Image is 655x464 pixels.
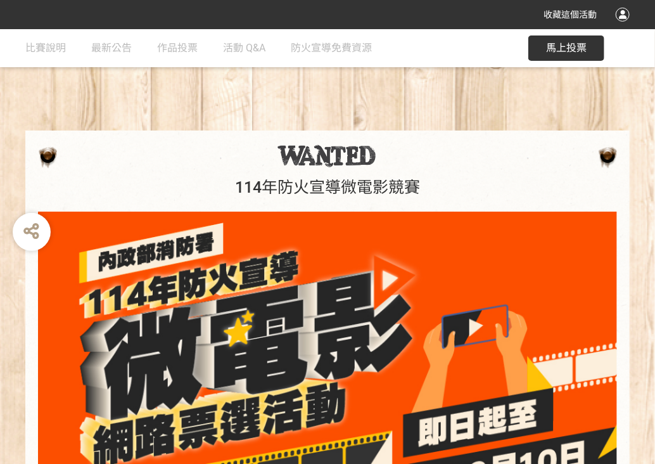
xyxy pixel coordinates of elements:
[546,42,587,54] span: 馬上投票
[223,29,265,67] a: 活動 Q&A
[223,42,265,54] span: 活動 Q&A
[291,42,372,54] span: 防火宣導免費資源
[38,178,617,197] h1: 114年防火宣導微電影競賽
[157,42,198,54] span: 作品投票
[91,42,132,54] span: 最新公告
[25,29,66,67] a: 比賽說明
[544,10,597,20] span: 收藏這個活動
[91,29,132,67] a: 最新公告
[157,29,198,67] a: 作品投票
[277,145,378,167] img: 114年防火宣導微電影競賽
[528,35,604,61] button: 馬上投票
[25,42,66,54] span: 比賽說明
[291,29,372,67] a: 防火宣導免費資源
